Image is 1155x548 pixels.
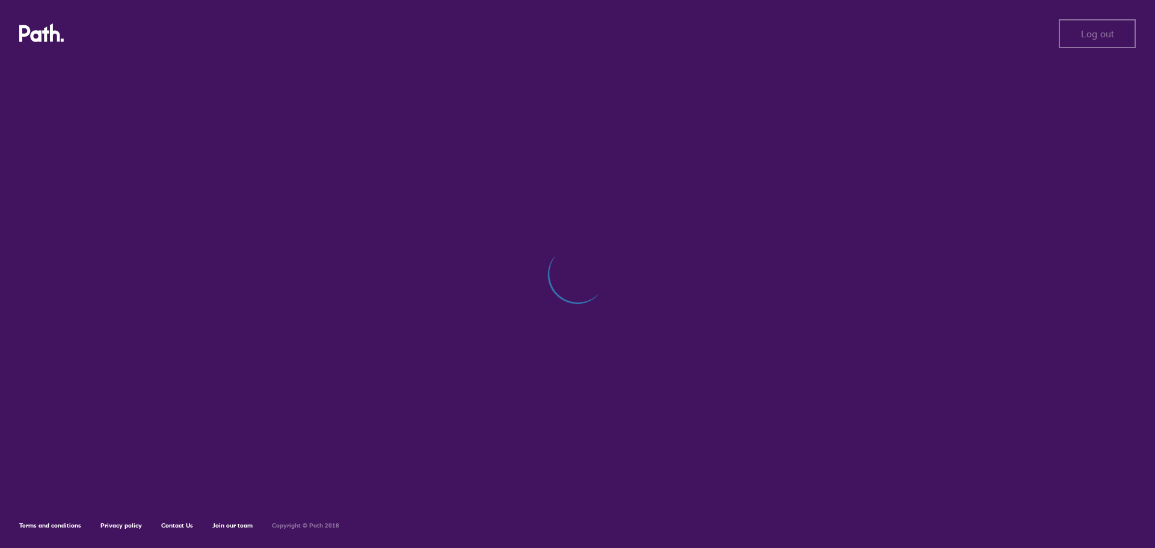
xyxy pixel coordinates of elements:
[100,522,142,529] a: Privacy policy
[19,522,81,529] a: Terms and conditions
[1059,19,1136,48] button: Log out
[272,522,339,529] h6: Copyright © Path 2018
[161,522,193,529] a: Contact Us
[212,522,253,529] a: Join our team
[1081,28,1114,39] span: Log out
